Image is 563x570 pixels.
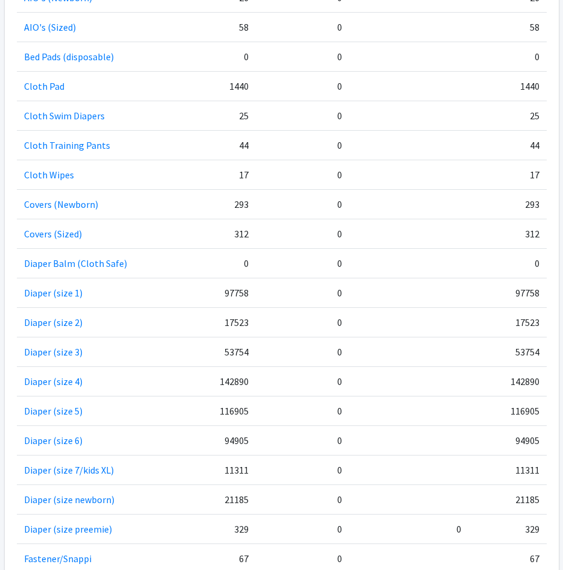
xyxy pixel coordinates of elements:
[468,42,546,71] td: 0
[192,514,256,543] td: 329
[468,337,546,366] td: 53754
[468,219,546,248] td: 312
[24,169,74,181] a: Cloth Wipes
[24,51,114,63] a: Bed Pads (disposable)
[192,337,256,366] td: 53754
[24,198,98,210] a: Covers (Newborn)
[24,553,92,565] a: Fastener/Snappi
[192,219,256,248] td: 312
[192,278,256,307] td: 97758
[468,425,546,455] td: 94905
[256,248,349,278] td: 0
[468,189,546,219] td: 293
[468,455,546,484] td: 11311
[24,21,76,33] a: AIO's (Sized)
[468,366,546,396] td: 142890
[256,455,349,484] td: 0
[468,514,546,543] td: 329
[24,523,112,535] a: Diaper (size preemie)
[192,307,256,337] td: 17523
[24,139,110,151] a: Cloth Training Pants
[468,101,546,130] td: 25
[256,219,349,248] td: 0
[24,405,82,417] a: Diaper (size 5)
[24,346,82,358] a: Diaper (size 3)
[256,42,349,71] td: 0
[256,101,349,130] td: 0
[192,12,256,42] td: 58
[256,12,349,42] td: 0
[256,514,349,543] td: 0
[24,375,82,387] a: Diaper (size 4)
[192,160,256,189] td: 17
[24,110,105,122] a: Cloth Swim Diapers
[468,307,546,337] td: 17523
[192,42,256,71] td: 0
[468,71,546,101] td: 1440
[256,396,349,425] td: 0
[192,396,256,425] td: 116905
[192,130,256,160] td: 44
[468,278,546,307] td: 97758
[24,434,82,446] a: Diaper (size 6)
[256,366,349,396] td: 0
[24,80,64,92] a: Cloth Pad
[24,493,114,506] a: Diaper (size newborn)
[468,248,546,278] td: 0
[192,71,256,101] td: 1440
[256,425,349,455] td: 0
[468,130,546,160] td: 44
[192,101,256,130] td: 25
[256,160,349,189] td: 0
[192,455,256,484] td: 11311
[256,71,349,101] td: 0
[192,189,256,219] td: 293
[256,307,349,337] td: 0
[256,278,349,307] td: 0
[192,248,256,278] td: 0
[468,484,546,514] td: 21185
[24,316,82,328] a: Diaper (size 2)
[192,484,256,514] td: 21185
[24,257,127,269] a: Diaper Balm (Cloth Safe)
[256,130,349,160] td: 0
[468,12,546,42] td: 58
[468,396,546,425] td: 116905
[468,160,546,189] td: 17
[256,484,349,514] td: 0
[24,228,82,240] a: Covers (Sized)
[192,366,256,396] td: 142890
[24,464,114,476] a: Diaper (size 7/kids XL)
[256,189,349,219] td: 0
[256,337,349,366] td: 0
[349,514,468,543] td: 0
[192,425,256,455] td: 94905
[24,287,82,299] a: Diaper (size 1)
